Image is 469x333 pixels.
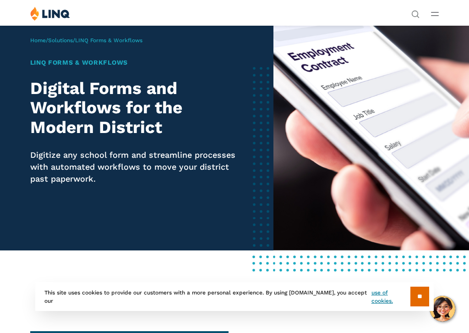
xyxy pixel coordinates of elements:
span: / / [30,37,142,44]
nav: Utility Navigation [411,6,420,17]
div: This site uses cookies to provide our customers with a more personal experience. By using [DOMAIN... [35,282,434,311]
img: LINQ | K‑12 Software [30,6,70,21]
button: Open Main Menu [431,9,439,19]
p: Digitize any school form and streamline processes with automated workflows to move your district ... [30,149,244,184]
h2: Digital Forms and Workflows for the Modern District [30,79,244,138]
a: Solutions [48,37,73,44]
h1: LINQ Forms & Workflows [30,58,244,67]
img: LINQ Forms & Workflows [273,25,469,250]
a: Home [30,37,46,44]
button: Open Search Bar [411,9,420,17]
button: Hello, have a question? Let’s chat. [430,296,455,322]
a: use of cookies. [371,289,410,305]
span: LINQ Forms & Workflows [75,37,142,44]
